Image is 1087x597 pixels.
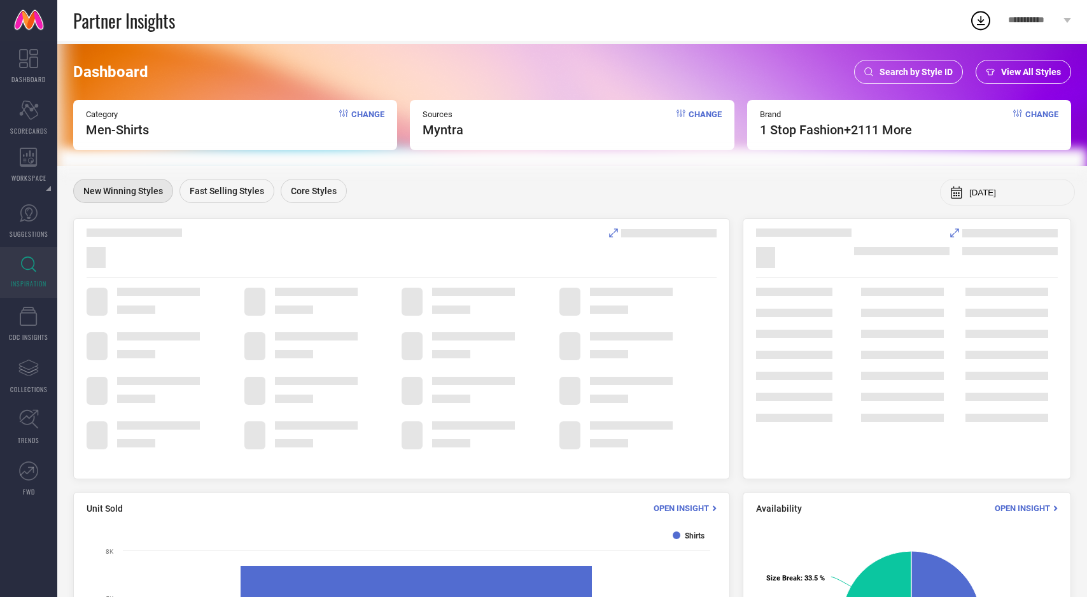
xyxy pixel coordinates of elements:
[190,186,264,196] span: Fast Selling Styles
[10,126,48,136] span: SCORECARDS
[73,8,175,34] span: Partner Insights
[11,173,46,183] span: WORKSPACE
[685,531,705,540] text: Shirts
[73,63,148,81] span: Dashboard
[9,332,48,342] span: CDC INSIGHTS
[11,279,46,288] span: INSPIRATION
[760,109,912,119] span: Brand
[106,548,114,555] text: 8K
[10,384,48,394] span: COLLECTIONS
[654,502,717,514] div: Open Insight
[689,109,722,137] span: Change
[423,122,463,137] span: myntra
[18,435,39,445] span: TRENDS
[1001,67,1061,77] span: View All Styles
[86,122,149,137] span: Men-Shirts
[351,109,384,137] span: Change
[423,109,463,119] span: Sources
[950,228,1058,237] div: Analyse
[10,229,48,239] span: SUGGESTIONS
[766,574,825,582] text: : 33.5 %
[880,67,953,77] span: Search by Style ID
[291,186,337,196] span: Core Styles
[654,503,709,513] span: Open Insight
[756,503,802,514] span: Availability
[995,503,1050,513] span: Open Insight
[1025,109,1058,137] span: Change
[760,122,912,137] span: 1 stop fashion +2111 More
[969,188,1065,197] input: Select month
[609,228,717,237] div: Analyse
[87,503,123,514] span: Unit Sold
[766,574,801,582] tspan: Size Break
[995,502,1058,514] div: Open Insight
[23,487,35,496] span: FWD
[86,109,149,119] span: Category
[11,74,46,84] span: DASHBOARD
[83,186,163,196] span: New Winning Styles
[969,9,992,32] div: Open download list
